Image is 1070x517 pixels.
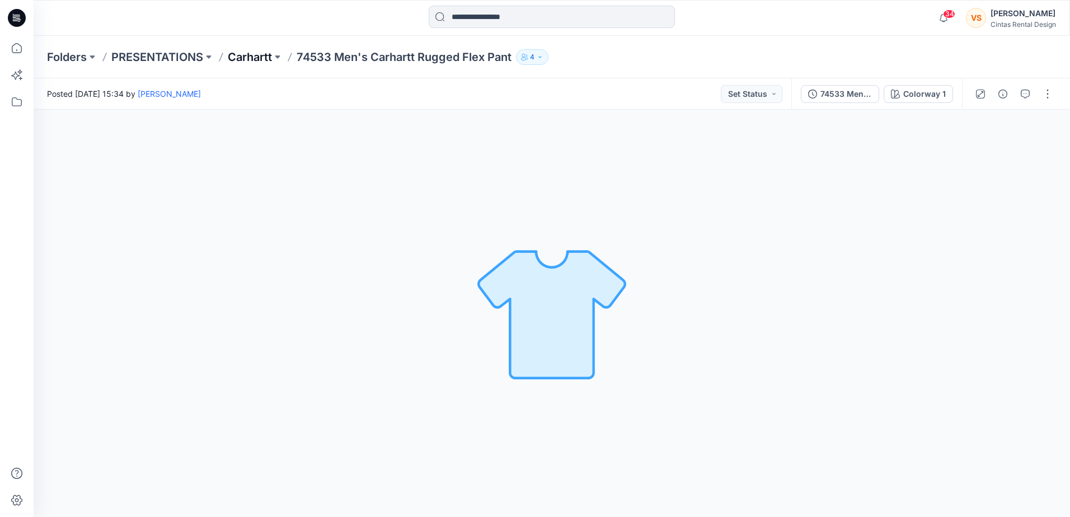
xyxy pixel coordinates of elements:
button: Details [994,85,1012,103]
a: [PERSON_NAME] [138,89,201,98]
div: Colorway 1 [903,88,946,100]
div: 74533 Men's Carhartt Rugged Flex Pant [820,88,872,100]
button: 74533 Men's Carhartt Rugged Flex Pant [801,85,879,103]
div: Cintas Rental Design [991,20,1056,29]
div: VS [966,8,986,28]
p: 4 [530,51,534,63]
span: 34 [943,10,955,18]
button: Colorway 1 [884,85,953,103]
span: Posted [DATE] 15:34 by [47,88,201,100]
a: PRESENTATIONS [111,49,203,65]
div: [PERSON_NAME] [991,7,1056,20]
p: 74533 Men's Carhartt Rugged Flex Pant [297,49,511,65]
img: No Outline [473,235,630,392]
a: Carhartt [228,49,272,65]
a: Folders [47,49,87,65]
button: 4 [516,49,548,65]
